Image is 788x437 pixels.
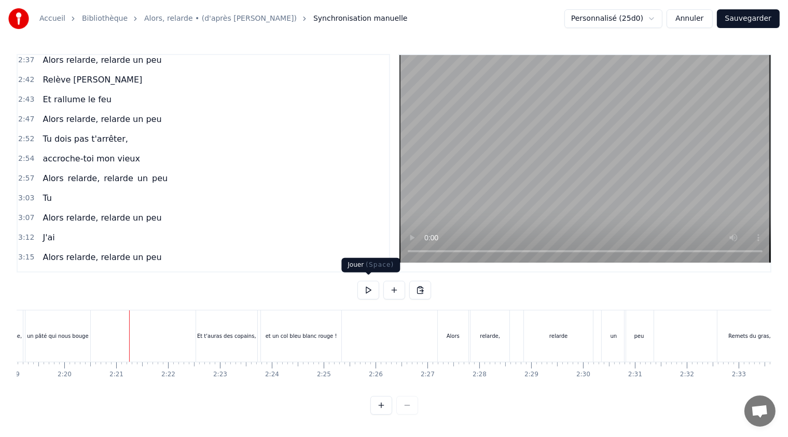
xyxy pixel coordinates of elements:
div: 2:33 [732,371,746,379]
div: 2:22 [161,371,175,379]
span: relarde, [67,172,101,184]
div: 2:32 [680,371,694,379]
span: peu [151,172,169,184]
span: Alors [42,172,64,184]
span: 2:43 [18,94,34,105]
div: un [611,332,617,340]
div: relarde [549,332,568,340]
span: Alors relarde, relarde un peu [42,113,162,125]
span: 2:57 [18,173,34,184]
div: 2:19 [6,371,20,379]
span: 2:54 [18,154,34,164]
nav: breadcrumb [39,13,408,24]
div: peu [634,332,644,340]
div: Jouer [341,258,400,272]
a: Alors, relarde • (d'après [PERSON_NAME]) [144,13,297,24]
span: 3:07 [18,213,34,223]
span: 3:12 [18,233,34,243]
span: Alors relarde, relarde un peu [42,212,162,224]
span: 3:15 [18,252,34,263]
span: Tu verras, tous tes amis seront joyeux [42,271,201,283]
span: 2:47 [18,114,34,125]
span: Synchronisation manuelle [313,13,408,24]
span: J'ai [42,231,56,243]
span: Alors relarde, relarde un peu [42,251,162,263]
a: Bibliothèque [82,13,128,24]
a: Accueil [39,13,65,24]
div: un pâté qui nous bouge [27,332,89,340]
button: Annuler [667,9,712,28]
div: Alors [447,332,460,340]
span: 2:52 [18,134,34,144]
div: 2:27 [421,371,435,379]
div: 2:31 [628,371,642,379]
span: Et rallume le feu [42,93,112,105]
div: 2:26 [369,371,383,379]
span: Relève [PERSON_NAME] [42,74,143,86]
span: relarde [103,172,134,184]
div: 2:20 [58,371,72,379]
div: 2:29 [524,371,538,379]
span: Tu [42,192,52,204]
span: Tu dois pas t'arrêter, [42,133,129,145]
div: 2:24 [265,371,279,379]
span: 2:42 [18,75,34,85]
div: 2:28 [473,371,487,379]
a: Ouvrir le chat [744,395,776,427]
span: Alors relarde, relarde un peu [42,54,162,66]
img: youka [8,8,29,29]
div: 2:25 [317,371,331,379]
span: ( Space ) [366,261,394,268]
span: un [136,172,149,184]
div: 2:30 [576,371,590,379]
div: Et t'auras des copains, [197,332,256,340]
div: et un col bleu blanc rouge ! [266,332,337,340]
span: 3:03 [18,193,34,203]
button: Sauvegarder [717,9,780,28]
div: 2:21 [109,371,123,379]
span: accroche-toi mon vieux [42,153,141,165]
span: 2:37 [18,55,34,65]
div: relarde, [480,332,500,340]
div: 2:23 [213,371,227,379]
